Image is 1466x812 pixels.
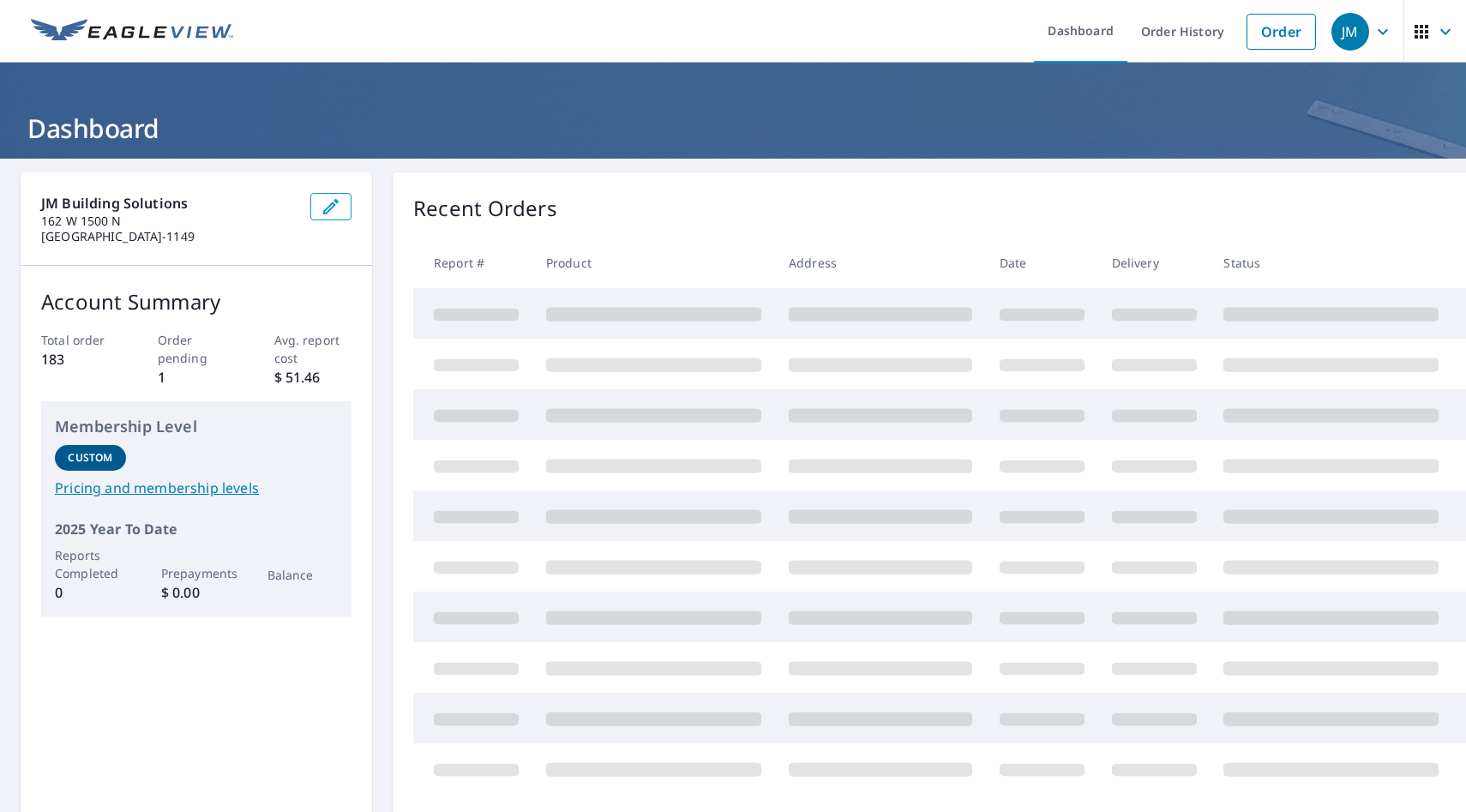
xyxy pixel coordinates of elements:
[413,238,532,288] th: Report #
[55,582,126,603] p: 0
[775,238,986,288] th: Address
[41,331,119,349] p: Total order
[41,214,297,229] p: 162 W 1500 N
[55,478,338,498] a: Pricing and membership levels
[413,193,557,224] p: Recent Orders
[161,582,232,603] p: $ 0.00
[1331,13,1369,51] div: JM
[267,566,339,584] p: Balance
[1210,238,1452,288] th: Status
[41,349,119,370] p: 183
[55,546,126,582] p: Reports Completed
[55,415,338,438] p: Membership Level
[158,367,236,388] p: 1
[21,111,1445,146] h1: Dashboard
[1098,238,1211,288] th: Delivery
[986,238,1098,288] th: Date
[55,519,338,539] p: 2025 Year To Date
[41,286,351,317] p: Account Summary
[31,19,233,45] img: EV Logo
[274,367,352,388] p: $ 51.46
[1247,14,1316,50] a: Order
[158,331,236,367] p: Order pending
[41,229,297,244] p: [GEOGRAPHIC_DATA]-1149
[161,564,232,582] p: Prepayments
[68,450,112,466] p: Custom
[274,331,352,367] p: Avg. report cost
[532,238,775,288] th: Product
[41,193,297,214] p: JM Building Solutions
